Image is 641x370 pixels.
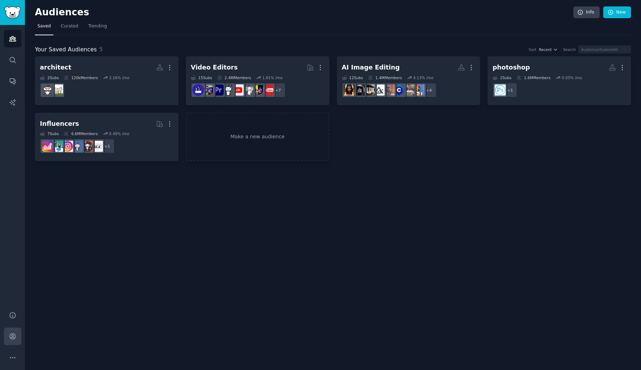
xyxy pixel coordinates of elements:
[217,75,251,80] div: 2.4M Members
[573,6,600,19] a: Info
[82,141,93,152] img: socialmedia
[342,63,400,72] div: AI Image Editing
[403,84,415,96] img: stablediffusionreal
[252,84,264,96] img: VideoEditing
[52,84,63,96] img: LandscapeArchitecture
[539,47,558,52] button: Recent
[368,75,402,80] div: 1.4M Members
[243,84,254,96] img: videography
[495,84,506,96] img: photoshop
[186,56,329,105] a: Video Editors15Subs2.4MMembers1.81% /mo+7NewTubersVideoEditingvideographyyoutubersgopropremiereed...
[223,84,234,96] img: gopro
[213,84,224,96] img: premiere
[502,83,517,98] div: + 1
[262,84,273,96] img: NewTubers
[493,63,530,72] div: photoshop
[191,75,212,80] div: 15 Sub s
[58,21,81,35] a: Curated
[109,75,129,80] div: 2.16 % /mo
[72,141,83,152] img: Instagram
[262,75,283,80] div: 1.81 % /mo
[354,84,365,96] img: hellaflyai
[337,56,480,105] a: AI Image Editing12Subs1.4MMembers4.13% /mo+4sdforallstablediffusionrealcivitaiAI_Image_Promptsope...
[40,63,71,72] div: architect
[271,83,286,98] div: + 7
[488,56,631,105] a: photoshop2Subs1.6MMembers0.03% /mo+1photoshop
[40,75,59,80] div: 2 Sub s
[61,23,78,30] span: Curated
[64,75,98,80] div: 120k Members
[516,75,550,80] div: 1.6M Members
[422,83,437,98] div: + 4
[35,56,178,105] a: architect2Subs120kMembers2.16% /moLandscapeArchitectureArchitects
[35,45,97,54] span: Your Saved Audiences
[52,141,63,152] img: influencermarketing
[413,84,424,96] img: sdforall
[529,47,537,52] div: Sort
[191,63,238,72] div: Video Editors
[4,6,21,19] img: GummySearch logo
[203,84,214,96] img: editors
[374,84,385,96] img: open_flux
[42,84,53,96] img: Architects
[64,131,98,136] div: 6.6M Members
[413,75,433,80] div: 4.13 % /mo
[344,84,355,96] img: comfyui
[562,75,582,80] div: 0.03 % /mo
[42,141,53,152] img: InstagramGrowthTips
[35,21,53,35] a: Saved
[35,7,573,18] h2: Audiences
[35,113,178,161] a: Influencers7Subs6.6MMembers0.49% /mo+1BeautyGuruChattersocialmediaInstagramInstagramMarketinginfl...
[603,6,631,19] a: New
[109,131,129,136] div: 0.49 % /mo
[99,46,103,53] span: 5
[578,45,631,53] input: Audience/Subreddit
[40,131,59,136] div: 7 Sub s
[493,75,511,80] div: 2 Sub s
[37,23,51,30] span: Saved
[233,84,244,96] img: youtubers
[539,47,552,52] span: Recent
[86,21,109,35] a: Trending
[384,84,395,96] img: AI_Image_Prompts
[364,84,375,96] img: FluxAI
[394,84,405,96] img: civitai
[563,47,576,52] div: Search
[100,139,115,154] div: + 1
[342,75,363,80] div: 12 Sub s
[193,84,204,96] img: VideoEditors
[92,141,103,152] img: BeautyGuruChatter
[88,23,107,30] span: Trending
[62,141,73,152] img: InstagramMarketing
[186,113,329,161] a: Make a new audience
[40,119,79,128] div: Influencers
